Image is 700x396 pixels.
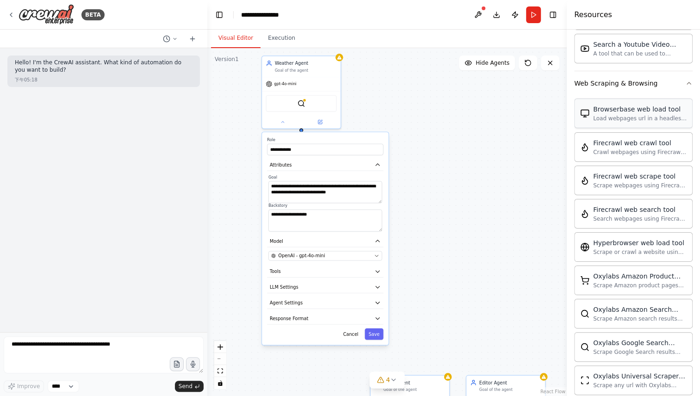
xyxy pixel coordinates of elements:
[540,389,565,394] a: React Flow attribution
[593,40,687,49] div: Search a Youtube Video content
[185,33,200,44] button: Start a new chat
[593,248,687,256] div: Scrape or crawl a website using Hyperbrowser and return the contents in properly formatted markdo...
[15,76,37,83] div: 下午05:18
[459,56,515,70] button: Hide Agents
[479,379,541,386] div: Editor Agent
[580,176,589,185] img: FirecrawlScrapeWebsiteTool
[479,387,541,392] div: Goal of the agent
[267,235,383,247] button: Model
[365,328,383,340] button: Save
[593,138,687,148] div: Firecrawl web crawl tool
[267,266,383,278] button: Tools
[214,377,226,389] button: toggle interactivity
[170,357,184,371] button: Upload files
[267,159,383,171] button: Attributes
[593,148,687,156] div: Crawl webpages using Firecrawl and return the contents
[580,342,589,352] img: OxylabsGoogleSearchScraperTool
[4,380,44,392] button: Improve
[476,59,509,67] span: Hide Agents
[574,71,693,95] button: Web Scraping & Browsing
[260,29,303,48] button: Execution
[267,313,383,325] button: Response Format
[580,209,589,218] img: FirecrawlSearchTool
[278,253,325,259] span: OpenAI - gpt-4o-mini
[268,251,382,261] button: OpenAI - gpt-4o-mini
[593,105,687,114] div: Browserbase web load tool
[580,242,589,252] img: HyperbrowserLoadTool
[214,341,226,389] div: React Flow controls
[268,175,382,180] label: Goal
[593,215,687,223] div: Search webpages using Firecrawl and return the results
[15,59,192,74] p: Hello! I'm the CrewAI assistant. What kind of automation do you want to build?
[593,172,687,181] div: Firecrawl web scrape tool
[386,375,390,384] span: 4
[384,387,446,392] div: Goal of the agent
[580,142,589,152] img: FirecrawlCrawlWebsiteTool
[593,382,687,389] div: Scrape any url with Oxylabs Universal Scraper
[186,357,200,371] button: Click to speak your automation idea
[580,44,589,53] img: YoutubeVideoSearchTool
[580,109,589,118] img: BrowserbaseLoadTool
[580,309,589,318] img: OxylabsAmazonSearchScraperTool
[369,371,405,389] button: 4
[270,300,303,306] span: Agent Settings
[213,8,226,21] button: Hide left sidebar
[215,56,239,63] div: Version 1
[268,203,382,208] label: Backstory
[179,383,192,390] span: Send
[593,338,687,347] div: Oxylabs Google Search Scraper tool
[546,8,559,21] button: Hide right sidebar
[267,137,383,142] label: Role
[241,10,288,19] nav: breadcrumb
[175,381,204,392] button: Send
[593,305,687,314] div: Oxylabs Amazon Search Scraper tool
[593,272,687,281] div: Oxylabs Amazon Product Scraper tool
[159,33,181,44] button: Switch to previous chat
[275,60,337,67] div: Weather Agent
[270,284,298,291] span: LLM Settings
[267,297,383,309] button: Agent Settings
[270,268,281,275] span: Tools
[275,68,337,73] div: Goal of the agent
[593,348,687,356] div: Scrape Google Search results with Oxylabs Google Search Scraper
[297,99,305,107] img: BraveSearchTool
[267,281,383,293] button: LLM Settings
[580,376,589,385] img: OxylabsUniversalScraperTool
[593,238,687,247] div: Hyperbrowser web load tool
[270,161,292,168] span: Attributes
[261,56,341,129] div: Weather AgentGoal of the agentgpt-4o-miniBraveSearchToolRoleAttributesGoal**** **** **** **** ***...
[593,182,687,189] div: Scrape webpages using Firecrawl and return the contents
[214,353,226,365] button: zoom out
[593,115,687,122] div: Load webpages url in a headless browser using Browserbase and return the contents
[339,328,362,340] button: Cancel
[384,379,446,386] div: News Agent
[593,50,687,57] div: A tool that can be used to semantic search a query from a Youtube Video content.
[593,282,687,289] div: Scrape Amazon product pages with Oxylabs Amazon Product Scraper
[593,315,687,322] div: Scrape Amazon search results with Oxylabs Amazon Search Scraper
[17,383,40,390] span: Improve
[574,79,657,88] div: Web Scraping & Browsing
[593,205,687,214] div: Firecrawl web search tool
[274,81,296,87] span: gpt-4o-mini
[81,9,105,20] div: BETA
[214,341,226,353] button: zoom in
[302,118,338,126] button: Open in side panel
[270,316,309,322] span: Response Format
[270,238,283,245] span: Model
[580,276,589,285] img: OxylabsAmazonProductScraperTool
[211,29,260,48] button: Visual Editor
[593,371,687,381] div: Oxylabs Universal Scraper tool
[19,4,74,25] img: Logo
[574,9,612,20] h4: Resources
[214,365,226,377] button: fit view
